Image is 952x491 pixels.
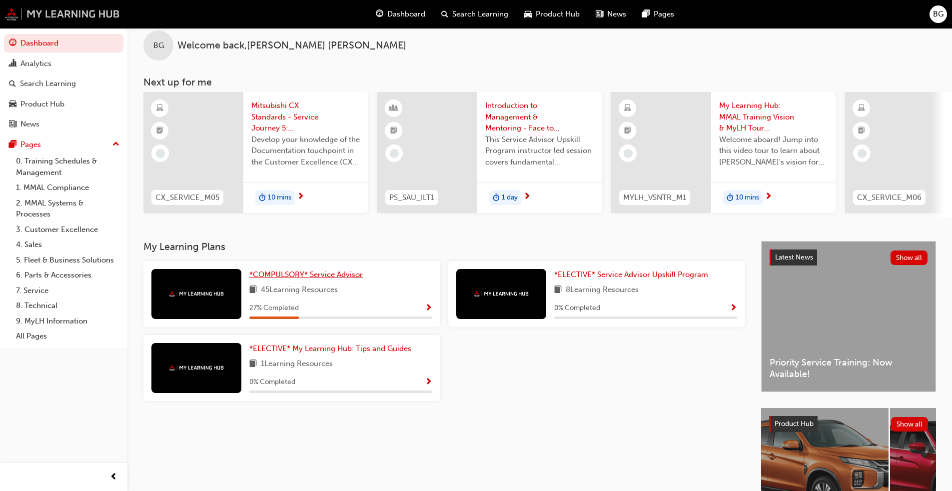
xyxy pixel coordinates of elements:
[12,328,123,344] a: All Pages
[623,192,686,203] span: MYLH_VSNTR_M1
[112,138,119,151] span: up-icon
[485,100,594,134] span: Introduction to Management & Mentoring - Face to Face Instructor Led Training (Service Advisor Up...
[736,192,759,203] span: 10 mins
[4,135,123,154] button: Pages
[891,417,929,431] button: Show all
[858,102,865,115] span: learningResourceType_ELEARNING-icon
[5,7,120,20] a: mmal
[143,92,368,213] a: CX_SERVICE_M05Mitsubishi CX Standards - Service Journey 5: DocumentationDevelop your knowledge of...
[719,100,828,134] span: My Learning Hub: MMAL Training Vision & MyLH Tour (Elective)
[9,100,16,109] span: car-icon
[554,269,712,280] a: *ELECTIVE* Service Advisor Upskill Program
[536,8,580,20] span: Product Hub
[387,8,425,20] span: Dashboard
[642,8,650,20] span: pages-icon
[169,290,224,297] img: mmal
[588,4,634,24] a: news-iconNews
[624,102,631,115] span: learningResourceType_ELEARNING-icon
[858,149,867,158] span: learningRecordVerb_NONE-icon
[624,124,631,137] span: booktick-icon
[769,416,928,432] a: Product HubShow all
[730,302,737,314] button: Show Progress
[110,471,117,483] span: prev-icon
[857,192,922,203] span: CX_SERVICE_M06
[377,92,602,213] a: PS_SAU_ILT1Introduction to Management & Mentoring - Face to Face Instructor Led Training (Service...
[485,134,594,168] span: This Service Advisor Upskill Program instructor led session covers fundamental management styles ...
[12,267,123,283] a: 6. Parts & Accessories
[153,40,164,51] span: BG
[761,241,936,392] a: Latest NewsShow allPriority Service Training: Now Available!
[493,191,500,204] span: duration-icon
[611,92,836,213] a: MYLH_VSNTR_M1My Learning Hub: MMAL Training Vision & MyLH Tour (Elective)Welcome aboard! Jump int...
[127,76,952,88] h3: Next up for me
[9,39,16,48] span: guage-icon
[12,195,123,222] a: 2. MMAL Systems & Processes
[259,191,266,204] span: duration-icon
[770,357,928,379] span: Priority Service Training: Now Available!
[524,8,532,20] span: car-icon
[775,253,813,261] span: Latest News
[177,40,406,51] span: Welcome back , [PERSON_NAME] [PERSON_NAME]
[20,78,76,89] div: Search Learning
[933,8,944,20] span: BG
[930,5,947,23] button: BG
[4,74,123,93] a: Search Learning
[596,8,603,20] span: news-icon
[858,124,865,137] span: booktick-icon
[249,302,299,314] span: 27 % Completed
[249,269,367,280] a: *COMPULSORY* Service Advisor
[12,237,123,252] a: 4. Sales
[775,419,814,428] span: Product Hub
[261,358,333,370] span: 1 Learning Resources
[9,79,16,88] span: search-icon
[624,149,633,158] span: learningRecordVerb_NONE-icon
[156,149,165,158] span: learningRecordVerb_NONE-icon
[20,139,41,150] div: Pages
[389,192,434,203] span: PS_SAU_ILT1
[9,140,16,149] span: pages-icon
[251,100,360,134] span: Mitsubishi CX Standards - Service Journey 5: Documentation
[566,284,639,296] span: 8 Learning Resources
[770,249,928,265] a: Latest NewsShow all
[433,4,516,24] a: search-iconSearch Learning
[554,284,562,296] span: book-icon
[249,344,411,353] span: *ELECTIVE* My Learning Hub: Tips and Guides
[9,120,16,129] span: news-icon
[452,8,508,20] span: Search Learning
[156,124,163,137] span: booktick-icon
[169,364,224,371] img: mmal
[12,153,123,180] a: 0. Training Schedules & Management
[425,378,432,387] span: Show Progress
[765,192,772,201] span: next-icon
[12,313,123,329] a: 9. MyLH Information
[4,54,123,73] a: Analytics
[12,252,123,268] a: 5. Fleet & Business Solutions
[441,8,448,20] span: search-icon
[376,8,383,20] span: guage-icon
[425,304,432,313] span: Show Progress
[730,304,737,313] span: Show Progress
[634,4,682,24] a: pages-iconPages
[249,376,295,388] span: 0 % Completed
[9,59,16,68] span: chart-icon
[474,290,529,297] img: mmal
[390,149,399,158] span: learningRecordVerb_NONE-icon
[297,192,304,201] span: next-icon
[261,284,338,296] span: 45 Learning Resources
[607,8,626,20] span: News
[502,192,518,203] span: 1 day
[249,284,257,296] span: book-icon
[4,32,123,135] button: DashboardAnalyticsSearch LearningProduct HubNews
[249,358,257,370] span: book-icon
[4,115,123,133] a: News
[249,343,415,354] a: *ELECTIVE* My Learning Hub: Tips and Guides
[20,118,39,130] div: News
[143,241,745,252] h3: My Learning Plans
[425,376,432,388] button: Show Progress
[390,102,397,115] span: learningResourceType_INSTRUCTOR_LED-icon
[249,270,363,279] span: *COMPULSORY* Service Advisor
[425,302,432,314] button: Show Progress
[156,102,163,115] span: learningResourceType_ELEARNING-icon
[891,250,928,265] button: Show all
